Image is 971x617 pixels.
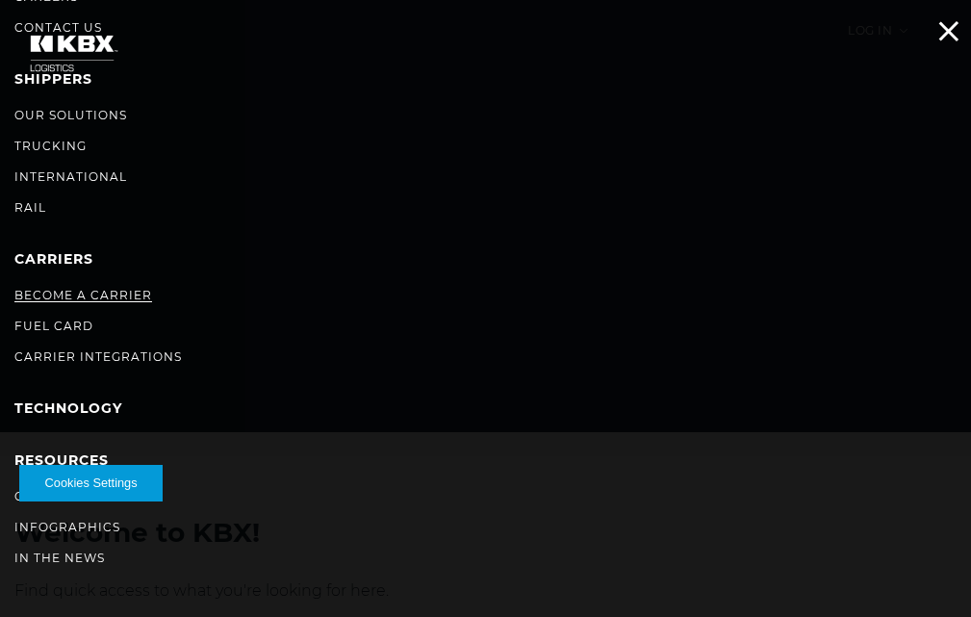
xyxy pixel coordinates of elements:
button: Cookies Settings [19,465,163,501]
a: Technology [14,399,122,417]
a: Carrier Integrations [14,349,182,364]
a: Become a Carrier [14,288,152,302]
a: Our Solutions [14,108,127,122]
a: Case Studies [14,489,112,503]
a: Infographics [14,520,120,534]
a: In The News [14,551,105,565]
a: RESOURCES [14,451,109,469]
a: Trucking [14,139,87,153]
a: Fuel Card [14,319,93,333]
a: International [14,169,127,184]
a: RAIL [14,200,46,215]
img: kbx logo [14,19,130,88]
a: Carriers [14,250,93,268]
